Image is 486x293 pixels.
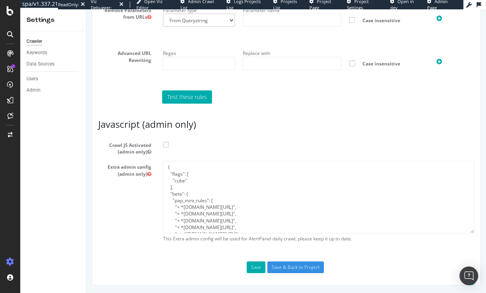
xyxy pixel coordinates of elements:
input: Save & Back to Project [181,252,237,264]
a: Data Sources [27,60,81,68]
div: Keywords [27,49,47,57]
label: Replace with [156,38,184,47]
button: Crawl JS Activated (admin only) [61,139,65,146]
span: Crawl JS Activated (admin only) [6,132,71,146]
label: Extra admin config (admin only) [6,152,71,168]
a: Test these rules [76,81,125,94]
div: Users [27,75,38,83]
span: Case insensitive [270,8,340,14]
a: Keywords [27,49,81,57]
label: Regex [76,38,90,47]
div: Crawler [27,37,42,46]
a: Users [27,75,81,83]
div: Settings [27,16,80,25]
a: Crawler [27,37,81,46]
div: Open Intercom Messenger [459,267,478,285]
div: Data Sources [27,60,55,68]
div: Admin [27,86,41,94]
h3: Javascript (admin only) [12,110,388,120]
button: Save [160,252,179,264]
textarea: { "flags": [ "cube" ], "beta": { "pap_mini_rules": [ "+ *[DOMAIN_NAME][URL]", "+ *[DOMAIN_NAME][U... [76,152,388,224]
div: ReadOnly: [58,2,79,8]
label: Advanced URL Rewriting [6,38,71,54]
a: Admin [27,86,81,94]
span: This Extra admin config will be used for AlertPanel daily crawl, please keep it up to date. [76,226,388,233]
span: Case insensitive [270,51,340,58]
